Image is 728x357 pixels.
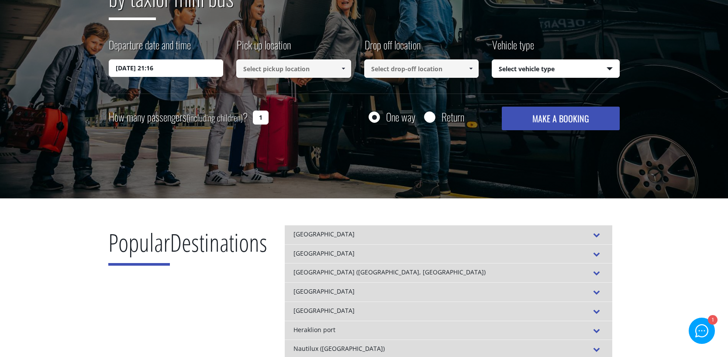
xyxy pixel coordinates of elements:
[502,107,619,130] button: MAKE A BOOKING
[285,302,612,321] div: [GEOGRAPHIC_DATA]
[364,37,421,59] label: Drop off location
[108,225,267,272] h2: Destinations
[442,111,464,122] label: Return
[285,225,612,244] div: [GEOGRAPHIC_DATA]
[492,37,534,59] label: Vehicle type
[285,321,612,340] div: Heraklion port
[109,107,248,128] label: How many passengers ?
[236,59,351,78] input: Select pickup location
[364,59,479,78] input: Select drop-off location
[386,111,415,122] label: One way
[109,37,191,59] label: Departure date and time
[464,59,478,78] a: Show All Items
[707,316,717,325] div: 1
[492,60,619,78] span: Select vehicle type
[285,263,612,282] div: [GEOGRAPHIC_DATA] ([GEOGRAPHIC_DATA], [GEOGRAPHIC_DATA])
[285,282,612,302] div: [GEOGRAPHIC_DATA]
[108,225,170,266] span: Popular
[186,111,243,124] small: (including children)
[336,59,350,78] a: Show All Items
[285,244,612,263] div: [GEOGRAPHIC_DATA]
[236,37,291,59] label: Pick up location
